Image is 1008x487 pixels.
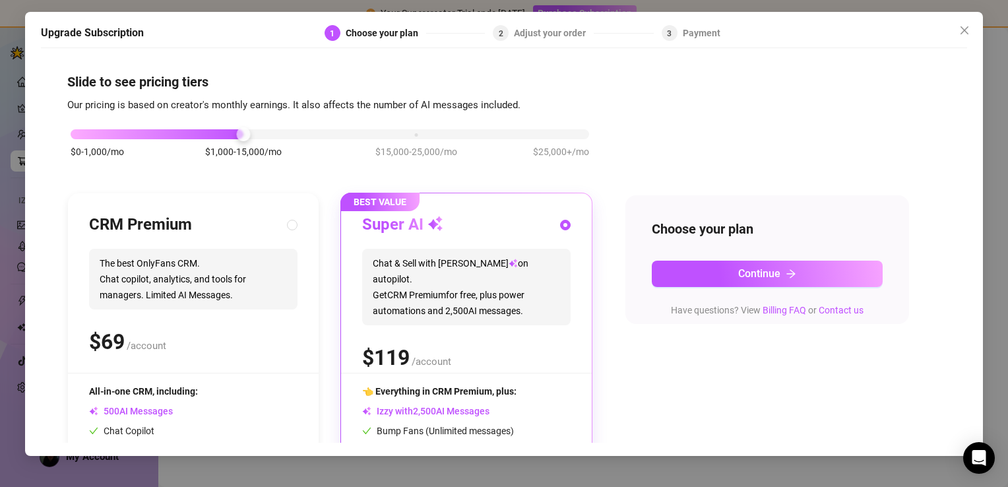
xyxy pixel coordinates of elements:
[954,25,975,36] span: Close
[41,25,144,41] h5: Upgrade Subscription
[362,346,410,371] span: $
[533,145,589,160] span: $25,000+/mo
[205,145,282,160] span: $1,000-15,000/mo
[89,406,173,417] span: AI Messages
[652,220,883,238] h4: Choose your plan
[346,25,426,41] div: Choose your plan
[683,25,720,41] div: Payment
[412,356,451,368] span: /account
[362,215,443,236] h3: Super AI
[89,330,125,355] span: $
[959,25,970,36] span: close
[763,305,806,315] a: Billing FAQ
[89,426,154,437] span: Chat Copilot
[954,20,975,41] button: Close
[786,269,796,279] span: arrow-right
[652,261,883,287] button: Continuearrow-right
[362,426,371,436] span: check
[375,145,457,160] span: $15,000-25,000/mo
[668,29,672,38] span: 3
[515,25,594,41] div: Adjust your order
[340,193,420,212] span: BEST VALUE
[819,305,864,315] a: Contact us
[127,341,166,352] span: /account
[362,426,514,437] span: Bump Fans (Unlimited messages)
[362,249,571,326] span: Chat & Sell with [PERSON_NAME] on autopilot. Get CRM Premium for free, plus power automations and...
[71,145,124,160] span: $0-1,000/mo
[362,387,517,397] span: 👈 Everything in CRM Premium, plus:
[362,406,489,417] span: Izzy with AI Messages
[67,73,941,91] h4: Slide to see pricing tiers
[89,426,98,436] span: check
[963,442,995,474] div: Open Intercom Messenger
[738,268,780,280] span: Continue
[331,29,335,38] span: 1
[671,305,864,315] span: Have questions? View or
[89,387,198,397] span: All-in-one CRM, including:
[89,249,298,310] span: The best OnlyFans CRM. Chat copilot, analytics, and tools for managers. Limited AI Messages.
[89,215,192,236] h3: CRM Premium
[499,29,503,38] span: 2
[67,99,520,111] span: Our pricing is based on creator's monthly earnings. It also affects the number of AI messages inc...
